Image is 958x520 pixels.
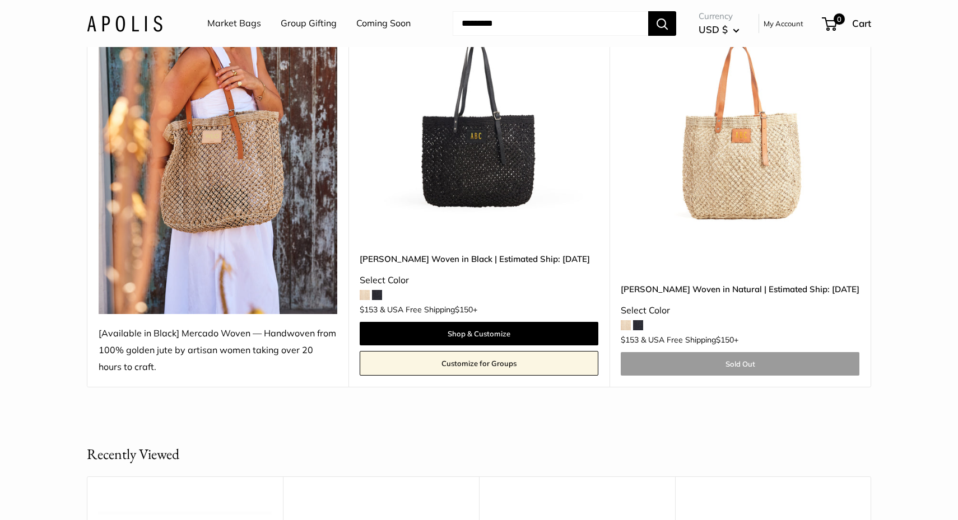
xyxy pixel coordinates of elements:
span: $150 [716,335,734,345]
a: Customize for Groups [360,351,598,376]
a: Shop & Customize [360,322,598,345]
img: Apolis [87,15,162,31]
div: [Available in Black] Mercado Woven — Handwoven from 100% golden jute by artisan women taking over... [99,325,337,376]
a: [PERSON_NAME] Woven in Natural | Estimated Ship: [DATE] [621,283,859,296]
span: $153 [621,335,639,345]
input: Search... [453,11,648,36]
span: 0 [834,13,845,25]
span: & USA Free Shipping + [641,336,738,344]
span: & USA Free Shipping + [380,306,477,313]
span: Currency [699,8,740,24]
div: Select Color [621,302,859,319]
button: USD $ [699,21,740,39]
div: Select Color [360,272,598,289]
a: [PERSON_NAME] Woven in Black | Estimated Ship: [DATE] [360,252,598,265]
a: My Account [764,17,803,30]
span: $150 [455,304,473,315]
a: Group Gifting [281,15,337,32]
a: Market Bags [207,15,261,32]
span: Cart [852,17,871,29]
a: 0 Cart [823,15,871,32]
h2: Recently Viewed [87,443,179,465]
a: Sold Out [621,352,859,376]
button: Search [648,11,676,36]
a: Coming Soon [356,15,411,32]
span: USD $ [699,24,728,35]
span: $153 [360,304,378,315]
